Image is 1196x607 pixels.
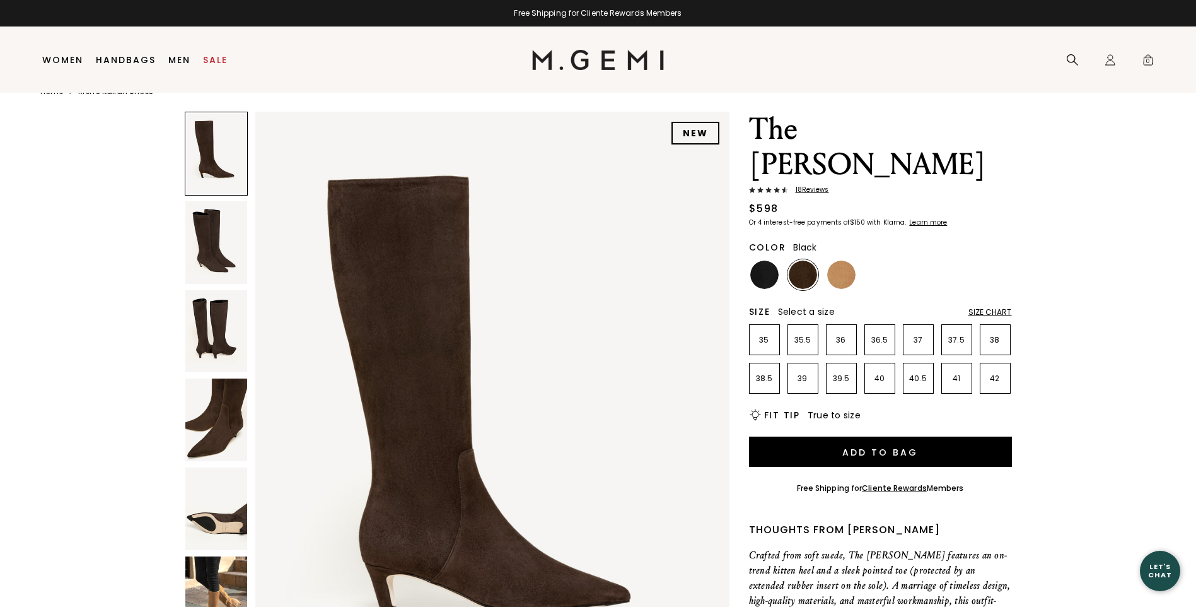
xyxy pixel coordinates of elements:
a: Learn more [908,219,947,227]
span: True to size [808,409,861,421]
span: Select a size [778,305,835,318]
p: 38 [980,335,1010,345]
h2: Fit Tip [764,410,800,420]
div: Thoughts from [PERSON_NAME] [749,522,1012,538]
a: Sale [203,55,228,65]
img: The Tina [185,290,247,373]
klarna-placement-style-body: with Klarna [867,218,908,227]
div: Free Shipping for Members [797,483,964,493]
img: Biscuit [827,261,856,289]
p: 41 [942,374,972,384]
a: Women [42,55,83,65]
p: 40 [865,374,895,384]
p: 36.5 [865,335,895,345]
div: NEW [671,122,719,144]
p: 37 [903,335,933,345]
img: Chocolate [789,261,817,289]
p: 39 [788,374,818,384]
p: 35.5 [788,335,818,345]
h2: Color [749,242,786,252]
p: 42 [980,374,1010,384]
h1: The [PERSON_NAME] [749,112,1012,182]
a: Cliente Rewards [862,483,927,493]
p: 35 [750,335,779,345]
img: The Tina [185,201,247,284]
p: 36 [827,335,856,345]
img: M.Gemi [532,50,664,70]
span: Black [793,241,816,254]
p: 38.5 [750,374,779,384]
klarna-placement-style-amount: $150 [850,218,865,227]
img: The Tina [185,379,247,461]
div: Size Chart [968,307,1012,317]
klarna-placement-style-body: Or 4 interest-free payments of [749,218,850,227]
button: Add to Bag [749,437,1012,467]
h2: Size [749,307,770,317]
div: Let's Chat [1140,563,1180,579]
span: 18 Review s [788,186,829,194]
a: 18Reviews [749,186,1012,196]
span: 0 [1142,56,1154,69]
img: The Tina [185,468,247,550]
klarna-placement-style-cta: Learn more [909,218,947,227]
p: 39.5 [827,374,856,384]
a: Handbags [96,55,156,65]
a: Men [168,55,190,65]
p: 37.5 [942,335,972,345]
p: 40.5 [903,374,933,384]
div: $598 [749,201,779,216]
img: Black [750,261,779,289]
